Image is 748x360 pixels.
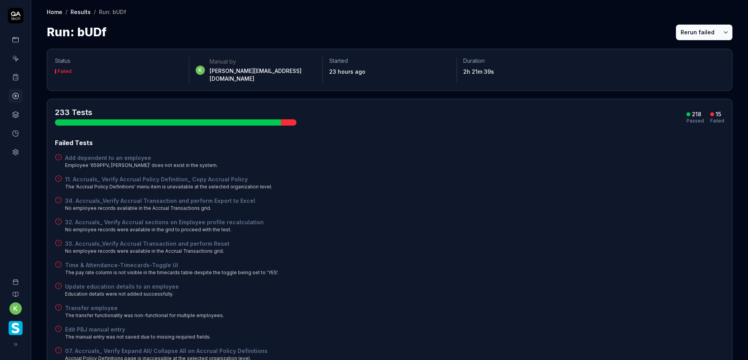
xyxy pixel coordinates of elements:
[65,205,255,212] div: No employee records available in the Accrual Transactions grid.
[329,57,450,65] p: Started
[210,67,317,83] div: [PERSON_NAME][EMAIL_ADDRESS][DOMAIN_NAME]
[3,315,28,337] button: Smartlinx Logo
[676,25,719,40] button: Rerun failed
[65,175,272,183] a: 11. Accruals_ Verify Accrual Policy Definition_ Copy Accrual Policy
[710,119,724,123] div: Failed
[9,302,22,315] button: k
[463,57,584,65] p: Duration
[196,66,205,75] span: k
[65,8,67,16] div: /
[65,347,268,355] a: 07. Accruals_ Verify Expand All/ Collapse All on Accrual Policy Definitions
[65,291,179,298] div: Education details were not added successfully.
[463,68,494,75] time: 2h 21m 39s
[94,8,96,16] div: /
[58,69,72,74] div: Failed
[55,138,724,147] div: Failed Tests
[3,273,28,285] a: Book a call with us
[716,111,721,118] div: 15
[71,8,91,16] a: Results
[65,154,218,162] a: Add dependent to an employee
[65,304,224,312] a: Transfer employee
[65,162,218,169] div: Employee '659PPV, [PERSON_NAME]' does not exist in the system.
[65,333,211,340] div: The manual entry was not saved due to missing required fields.
[65,261,279,269] a: Time & Attendance-Timecards-Toggle UI
[692,111,701,118] div: 218
[65,239,229,248] a: 33. Accruals_Verify Accrual Transaction and perform Reset
[3,285,28,298] a: Documentation
[47,23,106,41] h1: Run: bUDf
[210,58,317,66] div: Manual by
[99,8,126,16] div: Run: bUDf
[55,57,183,65] p: Status
[65,248,229,255] div: No employee records were available in the Accrual Transactions grid.
[47,8,62,16] a: Home
[65,183,272,190] div: The 'Accrual Policy Definitions' menu item is unavailable at the selected organization level.
[9,321,23,335] img: Smartlinx Logo
[329,68,365,75] time: 23 hours ago
[65,197,255,205] a: 34. Accruals_Verify Accrual Transaction and perform Export to Excel
[65,218,264,226] a: 32. Accruals_ Verify Accrual sections on Employee profile recalculation
[65,312,224,319] div: The transfer functionality was non-functional for multiple employees.
[65,282,179,291] a: Update education details to an employee
[65,325,211,333] a: Edit PBJ manual entry
[65,269,279,276] div: The pay rate column is not visible in the timecards table despite the toggle being set to 'YES'.
[65,226,264,233] div: No employee records were available in the grid to proceed with the test.
[55,108,92,117] span: 233 Tests
[686,119,704,123] div: Passed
